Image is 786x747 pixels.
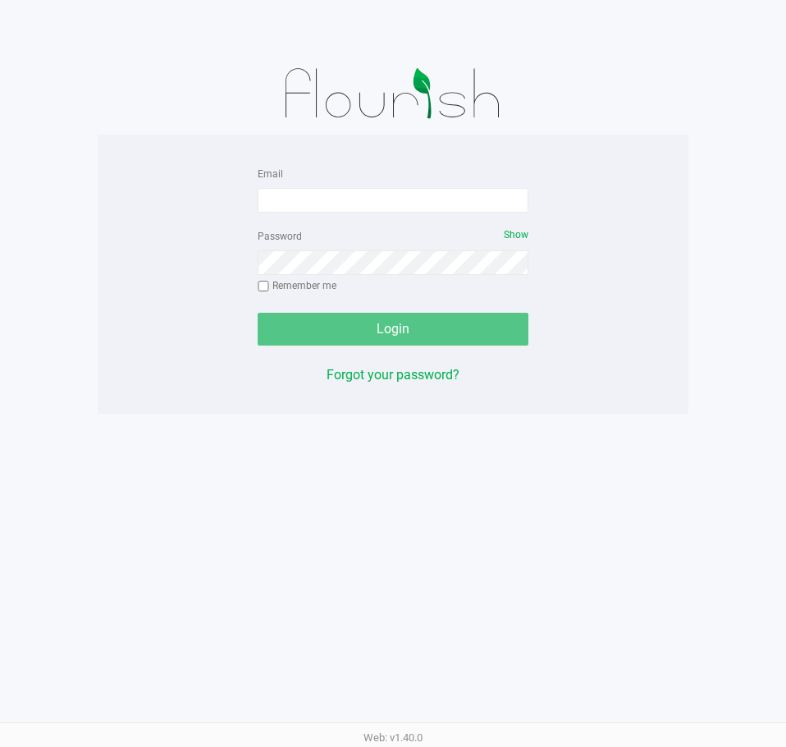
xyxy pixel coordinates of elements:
[258,229,302,244] label: Password
[363,731,423,744] span: Web: v1.40.0
[258,281,269,292] input: Remember me
[258,278,336,293] label: Remember me
[327,365,459,385] button: Forgot your password?
[258,167,283,181] label: Email
[504,229,528,241] span: Show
